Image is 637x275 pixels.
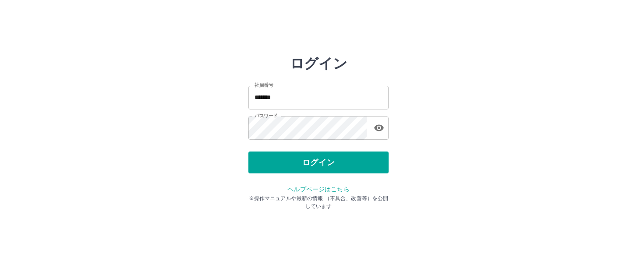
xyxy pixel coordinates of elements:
label: 社員番号 [255,82,273,88]
a: ヘルプページはこちら [287,186,349,193]
h2: ログイン [290,55,347,72]
p: ※操作マニュアルや最新の情報 （不具合、改善等）を公開しています [248,194,389,210]
label: パスワード [255,113,278,119]
button: ログイン [248,152,389,173]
